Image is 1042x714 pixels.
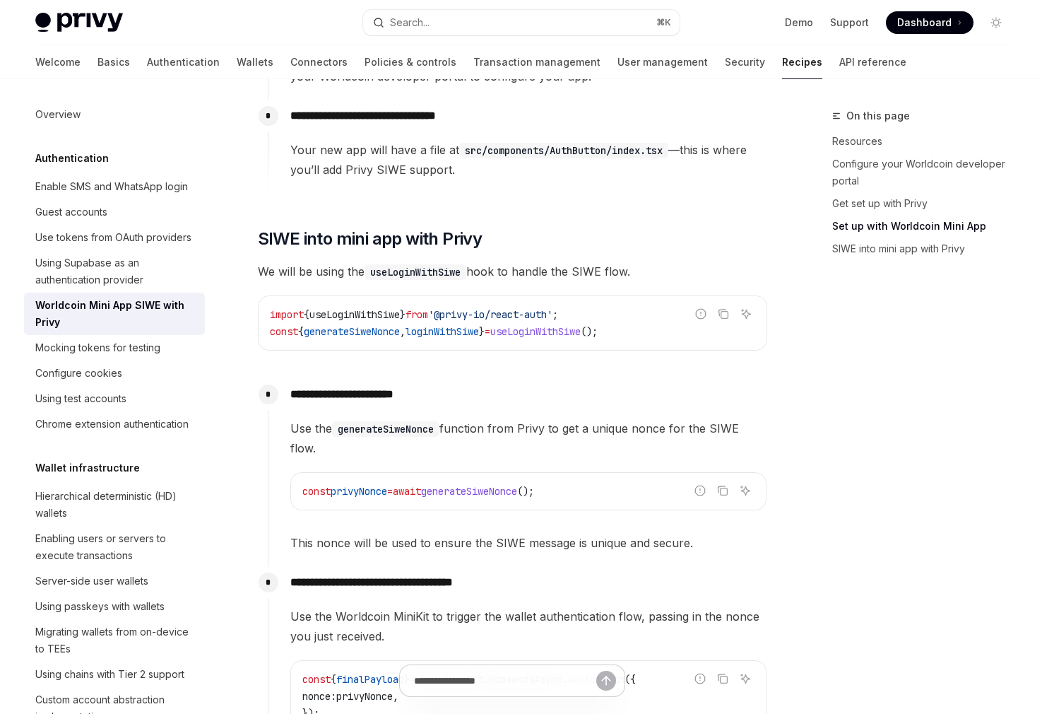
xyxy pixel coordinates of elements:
[35,339,160,356] div: Mocking tokens for testing
[35,229,191,246] div: Use tokens from OAuth providers
[897,16,952,30] span: Dashboard
[390,14,430,31] div: Search...
[35,488,196,522] div: Hierarchical deterministic (HD) wallets
[270,325,298,338] span: const
[617,45,708,79] a: User management
[714,481,732,500] button: Copy the contents from the code block
[24,293,205,335] a: Worldcoin Mini App SIWE with Privy
[290,419,766,458] span: Use the function from Privy to get a unique nonce for the SIWE flow.
[332,421,439,437] code: generateSiweNonce
[414,665,596,696] input: Ask a question...
[832,153,1019,192] a: Configure your Worldcoin developer portal
[331,485,387,498] span: privyNonce
[691,481,709,500] button: Report incorrect code
[421,485,517,498] span: generateSiweNonce
[35,204,107,221] div: Guest accounts
[24,411,205,437] a: Chrome extension authentication
[400,308,405,321] span: }
[736,481,754,500] button: Ask AI
[35,460,140,476] h5: Wallet infrastructure
[692,305,710,323] button: Report incorrect code
[35,365,122,382] div: Configure cookies
[270,308,304,321] span: import
[985,11,1007,34] button: Toggle dark mode
[473,45,600,79] a: Transaction management
[24,526,205,568] a: Enabling users or servers to execute transactions
[258,262,767,281] span: We will be using the hook to handle the SIWE flow.
[35,178,188,195] div: Enable SMS and WhatsApp login
[237,45,273,79] a: Wallets
[552,308,558,321] span: ;
[298,325,304,338] span: {
[737,305,755,323] button: Ask AI
[785,16,813,30] a: Demo
[832,238,1019,260] a: SIWE into mini app with Privy
[832,215,1019,238] a: Set up with Worldcoin Mini App
[304,308,309,321] span: {
[35,45,81,79] a: Welcome
[405,325,479,338] span: loginWithSiwe
[479,325,485,338] span: }
[832,130,1019,153] a: Resources
[304,325,400,338] span: generateSiweNonce
[35,297,196,331] div: Worldcoin Mini App SIWE with Privy
[839,45,906,79] a: API reference
[365,45,456,79] a: Policies & controls
[35,666,184,683] div: Using chains with Tier 2 support
[459,143,668,158] code: src/components/AuthButton/index.tsx
[35,530,196,564] div: Enabling users or servers to execute transactions
[290,533,766,553] span: This nonce will be used to ensure the SIWE message is unique and secure.
[290,607,766,646] span: Use the Worldcoin MiniKit to trigger the wallet authentication flow, passing in the nonce you jus...
[832,192,1019,215] a: Get set up with Privy
[490,325,581,338] span: useLoginWithSiwe
[290,45,348,79] a: Connectors
[24,361,205,386] a: Configure cookies
[35,390,126,407] div: Using test accounts
[35,13,123,33] img: light logo
[830,16,869,30] a: Support
[428,308,552,321] span: '@privy-io/react-auth'
[258,228,482,250] span: SIWE into mini app with Privy
[400,325,405,338] span: ,
[24,568,205,594] a: Server-side user wallets
[35,624,196,657] div: Migrating wallets from on-device to TEEs
[97,45,130,79] a: Basics
[24,386,205,411] a: Using test accounts
[290,140,766,180] span: Your new app will have a file at —this is where you’ll add Privy SIWE support.
[302,485,331,498] span: const
[35,150,109,167] h5: Authentication
[147,45,220,79] a: Authentication
[365,264,466,280] code: useLoginWithSiwe
[387,485,393,498] span: =
[35,573,148,590] div: Server-side user wallets
[24,199,205,225] a: Guest accounts
[405,308,428,321] span: from
[35,416,189,433] div: Chrome extension authentication
[363,10,680,35] button: Open search
[725,45,765,79] a: Security
[581,325,598,338] span: ();
[485,325,490,338] span: =
[24,102,205,127] a: Overview
[656,17,671,28] span: ⌘ K
[714,305,733,323] button: Copy the contents from the code block
[886,11,973,34] a: Dashboard
[24,174,205,199] a: Enable SMS and WhatsApp login
[596,671,616,691] button: Send message
[35,598,165,615] div: Using passkeys with wallets
[35,106,81,123] div: Overview
[846,107,910,124] span: On this page
[393,485,421,498] span: await
[24,335,205,361] a: Mocking tokens for testing
[24,662,205,687] a: Using chains with Tier 2 support
[309,308,400,321] span: useLoginWithSiwe
[517,485,534,498] span: ();
[782,45,822,79] a: Recipes
[24,619,205,662] a: Migrating wallets from on-device to TEEs
[24,594,205,619] a: Using passkeys with wallets
[24,250,205,293] a: Using Supabase as an authentication provider
[35,254,196,288] div: Using Supabase as an authentication provider
[24,484,205,526] a: Hierarchical deterministic (HD) wallets
[24,225,205,250] a: Use tokens from OAuth providers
